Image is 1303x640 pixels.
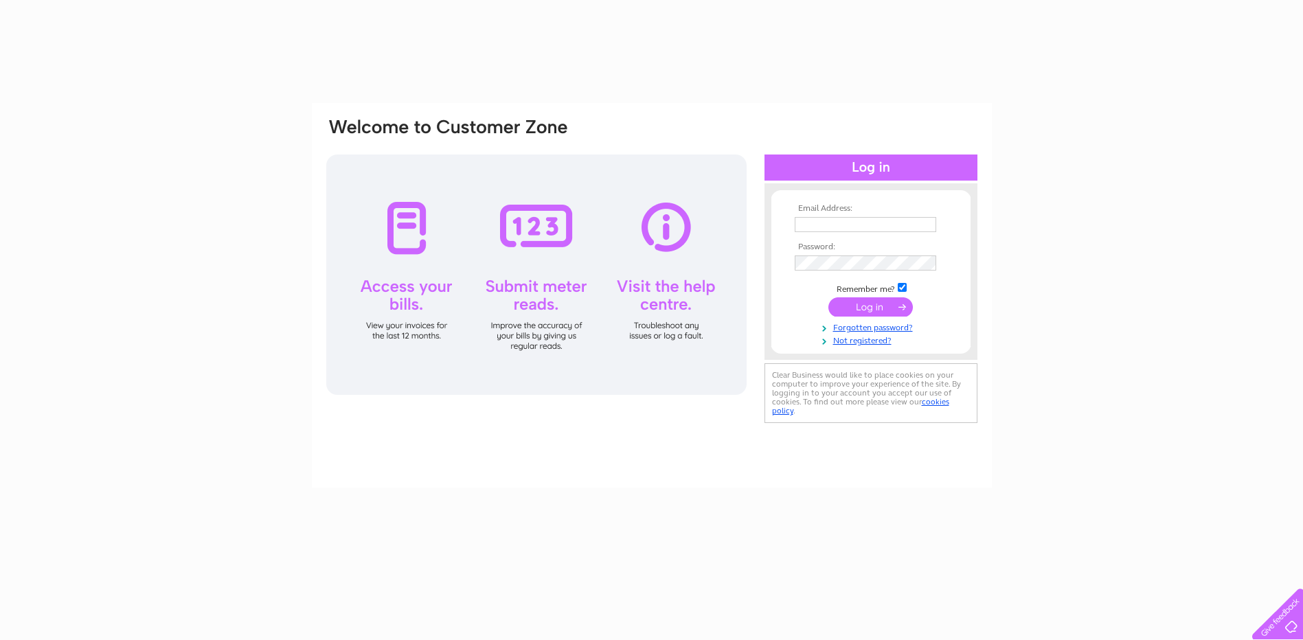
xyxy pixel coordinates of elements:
[795,333,951,346] a: Not registered?
[772,397,949,415] a: cookies policy
[764,363,977,423] div: Clear Business would like to place cookies on your computer to improve your experience of the sit...
[791,281,951,295] td: Remember me?
[828,297,913,317] input: Submit
[791,242,951,252] th: Password:
[791,204,951,214] th: Email Address:
[795,320,951,333] a: Forgotten password?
